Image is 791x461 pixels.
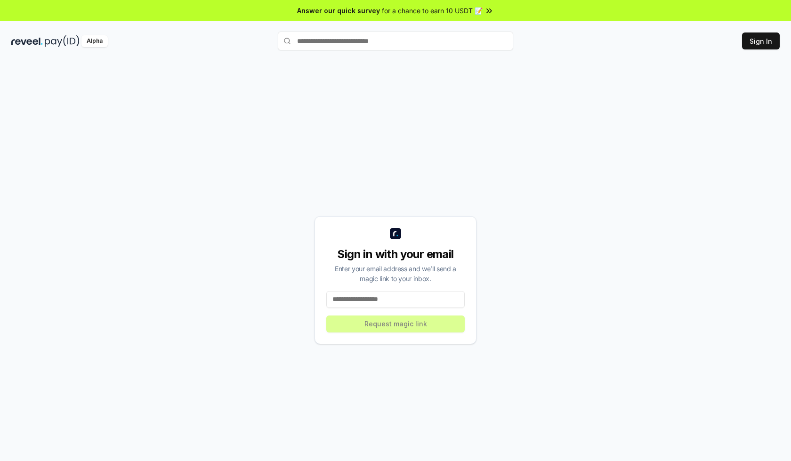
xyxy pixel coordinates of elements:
[326,264,465,283] div: Enter your email address and we’ll send a magic link to your inbox.
[11,35,43,47] img: reveel_dark
[326,247,465,262] div: Sign in with your email
[390,228,401,239] img: logo_small
[742,32,780,49] button: Sign In
[297,6,380,16] span: Answer our quick survey
[45,35,80,47] img: pay_id
[81,35,108,47] div: Alpha
[382,6,483,16] span: for a chance to earn 10 USDT 📝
